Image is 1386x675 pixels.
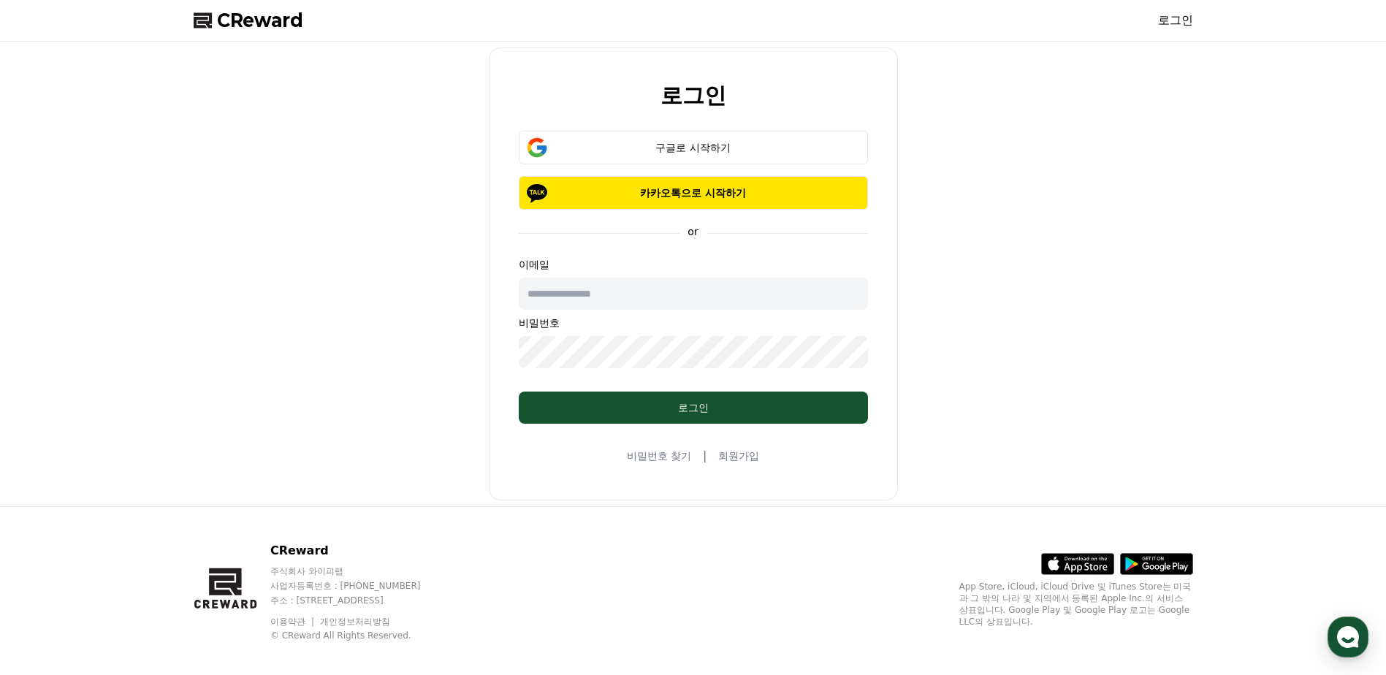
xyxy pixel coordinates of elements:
p: 사업자등록번호 : [PHONE_NUMBER] [270,580,449,592]
p: 카카오톡으로 시작하기 [540,186,847,200]
h2: 로그인 [660,83,726,107]
p: CReward [270,542,449,560]
p: 주소 : [STREET_ADDRESS] [270,595,449,606]
button: 구글로 시작하기 [519,131,868,164]
a: 비밀번호 찾기 [627,449,691,463]
p: 주식회사 와이피랩 [270,565,449,577]
p: or [679,224,707,239]
p: 이메일 [519,257,868,272]
p: 비밀번호 [519,316,868,330]
a: 이용약관 [270,617,316,627]
a: 회원가입 [718,449,759,463]
p: © CReward All Rights Reserved. [270,630,449,641]
span: | [703,447,707,465]
button: 카카오톡으로 시작하기 [519,176,868,210]
span: CReward [217,9,303,32]
p: App Store, iCloud, iCloud Drive 및 iTunes Store는 미국과 그 밖의 나라 및 지역에서 등록된 Apple Inc.의 서비스 상표입니다. Goo... [959,581,1193,628]
a: CReward [194,9,303,32]
button: 로그인 [519,392,868,424]
div: 구글로 시작하기 [540,140,847,155]
a: 로그인 [1158,12,1193,29]
div: 로그인 [548,400,839,415]
a: 개인정보처리방침 [320,617,390,627]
